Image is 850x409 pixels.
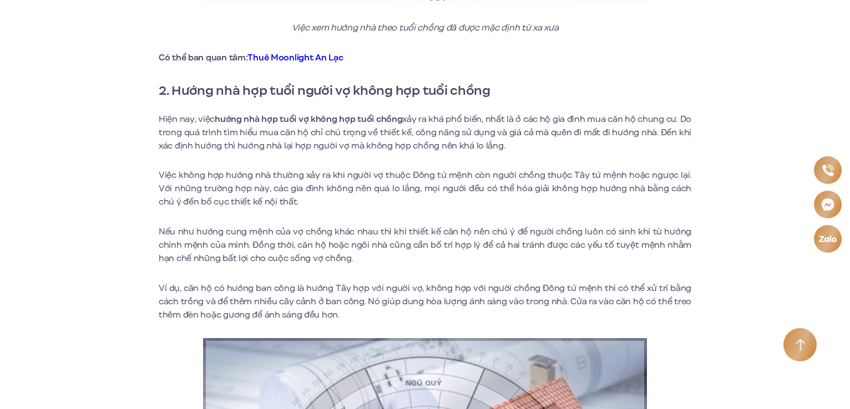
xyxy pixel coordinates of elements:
[159,282,691,321] p: Ví dụ, căn hộ có hướng ban công là hướng Tây hợp với người vợ, không hợp với người chồng Đông tứ ...
[159,168,691,208] p: Việc không hợp hướng nhà thường xảy ra khi người vợ thuộc Đông tứ mệnh còn người chồng thuộc Tây ...
[215,113,402,125] strong: hướng nhà hợp tuổi vợ không hợp tuổi chồng
[821,197,835,212] img: Messenger icon
[159,52,343,64] strong: Có thể ban quan tâm:
[796,339,805,351] img: Arrow icon
[159,113,691,152] p: Hiện nay, việc xảy ra khá phổ biến, nhất là ở các hộ gia đình mua căn hộ chung cư. Do trong quá t...
[818,235,837,243] img: Zalo icon
[821,164,834,177] img: Phone icon
[159,225,691,265] p: Nếu như hướng cung mệnh của vợ chồng khác nhau thì khi thiết kế căn hộ nên chú ý để người chồng l...
[292,22,559,34] em: Việc xem hướng nhà theo tuổi chồng đã được mặc định từ xa xưa
[247,52,343,64] a: Thuê Moonlight An Lạc
[159,81,490,100] strong: 2. Hướng nhà hợp tuổi người vợ không hợp tuổi chồng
